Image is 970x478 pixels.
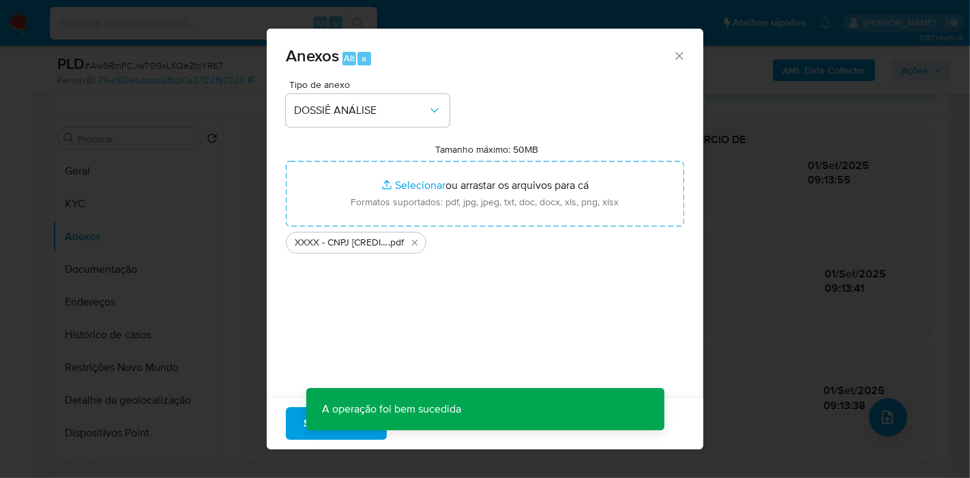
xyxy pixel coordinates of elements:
[344,52,355,65] span: Alt
[286,407,387,440] button: Subir arquivo
[295,236,388,250] span: XXXX - CNPJ [CREDIT_CARD_NUMBER] - ALIMAC COMERCIO DE VESTUARIO LTDA
[286,226,684,254] ul: Arquivos selecionados
[306,388,478,430] p: A operação foi bem sucedida
[286,94,450,127] button: DOSSIÊ ANÁLISE
[407,235,423,251] button: Excluir XXXX - CNPJ 57327080000101 - ALIMAC COMERCIO DE VESTUARIO LTDA.pdf
[294,104,428,117] span: DOSSIÊ ANÁLISE
[289,80,453,89] span: Tipo de anexo
[304,408,369,438] span: Subir arquivo
[673,49,685,61] button: Fechar
[362,52,366,65] span: a
[388,236,404,250] span: .pdf
[410,408,454,438] span: Cancelar
[436,143,539,155] label: Tamanho máximo: 50MB
[286,44,339,68] span: Anexos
